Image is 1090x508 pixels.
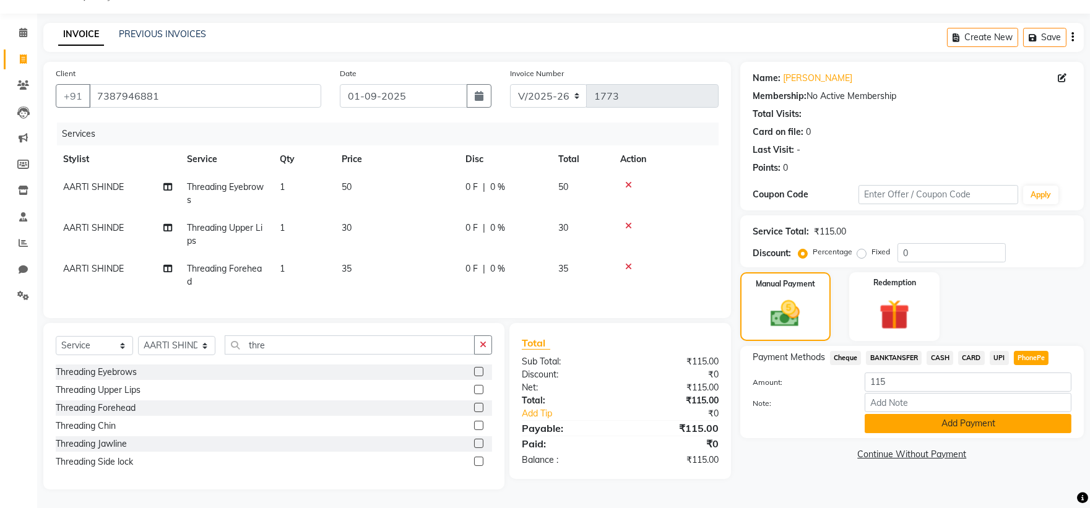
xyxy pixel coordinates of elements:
label: Date [340,68,357,79]
div: Last Visit: [753,144,794,157]
div: Threading Jawline [56,437,127,450]
div: Total: [513,394,620,407]
a: [PERSON_NAME] [783,72,852,85]
span: Threading Eyebrows [187,181,264,205]
div: Threading Side lock [56,455,133,468]
label: Percentage [813,246,852,257]
div: ₹115.00 [620,355,728,368]
span: 50 [558,181,568,192]
button: Create New [947,28,1018,47]
button: Apply [1023,186,1058,204]
span: CARD [958,351,985,365]
input: Search or Scan [225,335,475,355]
span: UPI [990,351,1009,365]
div: Card on file: [753,126,803,139]
label: Client [56,68,76,79]
span: 0 % [490,181,505,194]
div: Paid: [513,436,620,451]
div: ₹115.00 [620,421,728,436]
span: 0 F [465,181,478,194]
div: No Active Membership [753,90,1071,103]
div: Discount: [753,247,791,260]
span: PhonePe [1014,351,1049,365]
span: 1 [280,222,285,233]
th: Price [334,145,458,173]
a: PREVIOUS INVOICES [119,28,206,40]
span: | [483,181,485,194]
th: Qty [272,145,334,173]
div: ₹0 [638,407,728,420]
div: Name: [753,72,781,85]
span: CASH [927,351,953,365]
span: 50 [342,181,352,192]
span: | [483,222,485,235]
label: Fixed [872,246,890,257]
div: 0 [783,161,788,174]
div: ₹115.00 [814,225,846,238]
span: 0 F [465,222,478,235]
span: Total [522,337,550,350]
div: ₹115.00 [620,394,728,407]
span: 0 F [465,262,478,275]
button: Add Payment [865,414,1071,433]
img: _cash.svg [761,297,809,330]
span: Threading Upper Lips [187,222,262,246]
input: Search by Name/Mobile/Email/Code [89,84,321,108]
th: Disc [458,145,551,173]
span: 0 % [490,262,505,275]
th: Action [613,145,719,173]
div: Payable: [513,421,620,436]
div: Service Total: [753,225,809,238]
span: 1 [280,181,285,192]
div: Net: [513,381,620,394]
div: Threading Eyebrows [56,366,137,379]
label: Note: [743,398,856,409]
a: Add Tip [513,407,638,420]
th: Service [180,145,272,173]
span: Cheque [830,351,862,365]
button: +91 [56,84,90,108]
div: Services [57,123,728,145]
span: 0 % [490,222,505,235]
span: AARTI SHINDE [63,222,124,233]
span: Threading Forehead [187,263,262,287]
span: | [483,262,485,275]
div: Threading Chin [56,420,116,433]
span: 1 [280,263,285,274]
span: BANKTANSFER [866,351,922,365]
span: AARTI SHINDE [63,181,124,192]
label: Redemption [873,277,916,288]
span: 35 [342,263,352,274]
div: 0 [806,126,811,139]
div: Membership: [753,90,807,103]
a: INVOICE [58,24,104,46]
span: 30 [558,222,568,233]
label: Manual Payment [756,278,815,290]
span: 35 [558,263,568,274]
button: Save [1023,28,1066,47]
div: ₹115.00 [620,381,728,394]
div: Points: [753,161,781,174]
input: Amount [865,372,1071,392]
span: Payment Methods [753,351,825,364]
div: ₹115.00 [620,454,728,467]
th: Stylist [56,145,180,173]
div: Coupon Code [753,188,859,201]
div: Discount: [513,368,620,381]
input: Enter Offer / Coupon Code [859,185,1018,204]
th: Total [551,145,613,173]
div: Total Visits: [753,108,802,121]
input: Add Note [865,393,1071,412]
div: ₹0 [620,368,728,381]
div: Threading Forehead [56,402,136,415]
span: 30 [342,222,352,233]
div: ₹0 [620,436,728,451]
span: AARTI SHINDE [63,263,124,274]
label: Invoice Number [510,68,564,79]
div: Balance : [513,454,620,467]
label: Amount: [743,377,856,388]
a: Continue Without Payment [743,448,1081,461]
img: _gift.svg [870,296,919,334]
div: - [797,144,800,157]
div: Sub Total: [513,355,620,368]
